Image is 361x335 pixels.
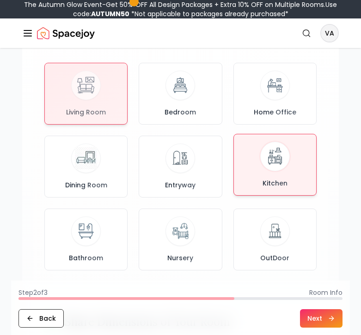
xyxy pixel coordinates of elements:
img: Bathroom [75,220,97,242]
button: Back [18,309,64,328]
button: Next [300,309,343,328]
button: VA [320,24,339,42]
span: Entryway [163,180,197,190]
button: Home OfficeHome Office [233,63,317,125]
span: Nursery [165,253,195,263]
span: *Not applicable to packages already purchased* [129,9,288,18]
span: Step 2 of 3 [18,288,48,297]
span: Room Info [309,288,343,297]
span: Dining Room [63,180,109,190]
button: BathroomBathroom [44,209,128,270]
img: Entryway [169,147,191,169]
img: Dining Room [75,147,97,169]
a: Spacejoy [37,24,95,42]
img: Home Office [264,74,286,96]
span: Bathroom [67,253,105,263]
button: BedroomBedroom [139,63,222,125]
span: VA [321,25,338,42]
span: OutDoor [258,253,291,263]
b: AUTUMN50 [91,9,129,18]
img: Nursery [169,220,191,242]
button: OutDoorOutDoor [233,209,317,270]
img: Bedroom [169,74,191,96]
button: KitchenKitchen [233,134,317,196]
span: Bedroom [163,108,198,117]
span: Home Office [252,108,298,117]
img: OutDoor [264,220,286,242]
button: Dining RoomDining Room [44,136,128,197]
button: Living RoomLiving Room [44,63,128,125]
img: Spacejoy Logo [37,24,95,42]
button: EntrywayEntryway [139,136,222,197]
nav: Global [22,18,339,48]
img: Kitchen [263,144,287,169]
button: NurseryNursery [139,209,222,270]
span: Kitchen [261,179,289,188]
